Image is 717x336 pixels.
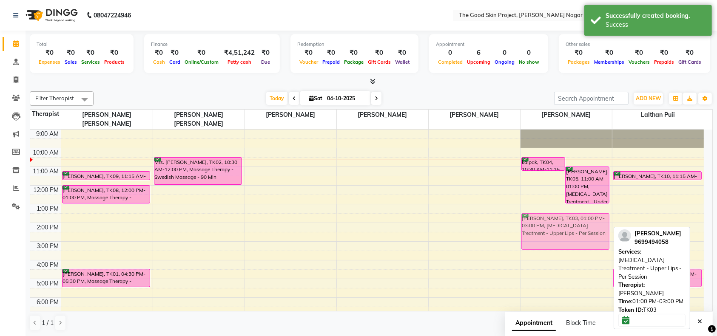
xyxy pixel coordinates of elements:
[676,48,703,58] div: ₹0
[324,92,367,105] input: 2025-10-04
[37,41,127,48] div: Total
[566,48,592,58] div: ₹0
[393,59,412,65] span: Wallet
[436,48,465,58] div: 0
[566,319,596,327] span: Block Time
[102,48,127,58] div: ₹0
[297,59,320,65] span: Voucher
[429,110,520,120] span: [PERSON_NAME]
[342,59,366,65] span: Package
[79,59,102,65] span: Services
[320,59,342,65] span: Prepaid
[245,110,336,120] span: [PERSON_NAME]
[366,48,393,58] div: ₹0
[63,48,79,58] div: ₹0
[153,110,245,129] span: [PERSON_NAME] [PERSON_NAME]
[37,48,63,58] div: ₹0
[694,315,706,328] button: Close
[221,48,258,58] div: ₹4,51,242
[151,48,167,58] div: ₹0
[307,95,324,102] span: Sat
[606,20,706,29] div: Success
[182,59,221,65] span: Online/Custom
[554,92,629,105] input: Search Appointment
[618,248,641,255] span: Services:
[393,48,412,58] div: ₹0
[63,186,150,203] div: [PERSON_NAME], TK08, 12:00 PM-01:00 PM, Massage Therapy - Swedish Massage - 60 Min
[22,3,80,27] img: logo
[151,41,273,48] div: Finance
[618,257,682,280] span: [MEDICAL_DATA] Treatment - Upper Lips - Per Session
[35,223,61,232] div: 2:00 PM
[32,186,61,195] div: 12:00 PM
[79,48,102,58] div: ₹0
[618,306,686,314] div: TK03
[634,238,681,246] div: 9699494058
[626,48,652,58] div: ₹0
[167,48,182,58] div: ₹0
[521,110,612,120] span: [PERSON_NAME]
[35,204,61,213] div: 1:00 PM
[35,242,61,251] div: 3:00 PM
[492,48,517,58] div: 0
[337,110,428,120] span: [PERSON_NAME]
[259,59,272,65] span: Due
[102,59,127,65] span: Products
[258,48,273,58] div: ₹0
[612,110,704,120] span: Lalthan Puii
[522,158,565,170] div: kalpak, TK04, 10:30 AM-11:15 AM, Medi Facial - Vitamin Glow Facial
[63,269,150,287] div: [PERSON_NAME], TK01, 04:30 PM-05:30 PM, Massage Therapy - Swedish Massage - 60 Min
[512,316,556,331] span: Appointment
[618,298,632,305] span: Time:
[517,59,541,65] span: No show
[618,297,686,306] div: 01:00 PM-03:00 PM
[618,229,631,242] img: profile
[566,167,609,203] div: [PERSON_NAME], TK05, 11:00 AM-01:00 PM, [MEDICAL_DATA] Treatment - Under Arms - Per Session
[167,59,182,65] span: Card
[297,48,320,58] div: ₹0
[154,158,242,184] div: Mrs. [PERSON_NAME], TK02, 10:30 AM-12:00 PM, Massage Therapy - Swedish Massage - 90 Min
[37,59,63,65] span: Expenses
[31,167,61,176] div: 11:00 AM
[626,59,652,65] span: Vouchers
[436,41,541,48] div: Appointment
[297,41,412,48] div: Redemption
[35,130,61,138] div: 9:00 AM
[63,59,79,65] span: Sales
[592,59,626,65] span: Memberships
[566,59,592,65] span: Packages
[592,48,626,58] div: ₹0
[63,172,150,180] div: [PERSON_NAME], TK09, 11:15 AM-11:45 AM, Massage Therapy - Add-On - Feet Reflexology - 30 Min
[436,59,465,65] span: Completed
[61,110,153,129] span: [PERSON_NAME] [PERSON_NAME]
[492,59,517,65] span: Ongoing
[35,298,61,307] div: 6:00 PM
[266,92,287,105] span: Today
[35,95,74,102] span: Filter Therapist
[614,172,701,180] div: [PERSON_NAME], TK10, 11:15 AM-11:45 AM, Massage Therapy - Add-On - Feet Reflexology - 30 Min
[522,214,609,249] div: [PERSON_NAME], TK03, 01:00 PM-03:00 PM, [MEDICAL_DATA] Treatment - Upper Lips - Per Session
[618,306,643,313] span: Token ID:
[634,230,681,237] span: [PERSON_NAME]
[342,48,366,58] div: ₹0
[465,48,492,58] div: 6
[320,48,342,58] div: ₹0
[35,279,61,288] div: 5:00 PM
[225,59,253,65] span: Petty cash
[634,93,663,104] button: ADD NEW
[652,59,676,65] span: Prepaids
[94,3,131,27] b: 08047224946
[42,319,54,328] span: 1 / 1
[182,48,221,58] div: ₹0
[465,59,492,65] span: Upcoming
[618,281,686,297] div: [PERSON_NAME]
[517,48,541,58] div: 0
[366,59,393,65] span: Gift Cards
[151,59,167,65] span: Cash
[652,48,676,58] div: ₹0
[606,11,706,20] div: Successfully created booking.
[566,41,703,48] div: Other sales
[35,260,61,269] div: 4:00 PM
[618,281,645,288] span: Therapist:
[31,148,61,157] div: 10:00 AM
